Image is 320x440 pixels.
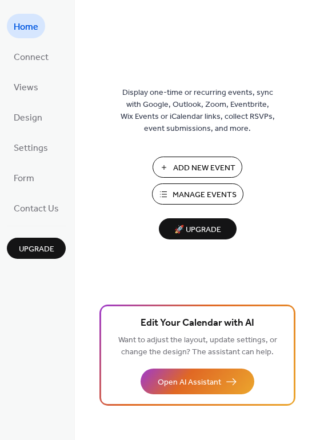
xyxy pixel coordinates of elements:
[7,74,45,99] a: Views
[14,200,59,218] span: Contact Us
[14,79,38,97] span: Views
[14,170,34,187] span: Form
[7,238,66,259] button: Upgrade
[7,195,66,220] a: Contact Us
[141,315,254,331] span: Edit Your Calendar with AI
[159,218,237,239] button: 🚀 Upgrade
[118,333,277,360] span: Want to adjust the layout, update settings, or change the design? The assistant can help.
[19,243,54,255] span: Upgrade
[14,109,42,127] span: Design
[7,44,55,69] a: Connect
[7,135,55,159] a: Settings
[173,189,237,201] span: Manage Events
[121,87,275,135] span: Display one-time or recurring events, sync with Google, Outlook, Zoom, Eventbrite, Wix Events or ...
[7,14,45,38] a: Home
[7,105,49,129] a: Design
[152,183,243,205] button: Manage Events
[173,162,235,174] span: Add New Event
[14,18,38,36] span: Home
[7,165,41,190] a: Form
[14,49,49,66] span: Connect
[141,369,254,394] button: Open AI Assistant
[166,222,230,238] span: 🚀 Upgrade
[14,139,48,157] span: Settings
[153,157,242,178] button: Add New Event
[158,377,221,389] span: Open AI Assistant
